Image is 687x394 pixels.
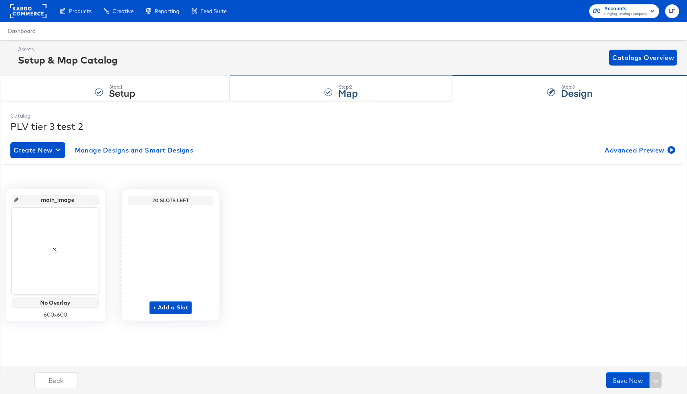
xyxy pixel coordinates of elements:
span: Manage Designs and Smart Designs [75,145,194,156]
div: 20 Slots Left [130,197,211,204]
button: Save Now [606,372,650,388]
span: Advanced Preview [605,145,673,156]
span: Create New [14,145,62,156]
button: Catalogs Overview [609,50,677,66]
strong: Map [338,86,358,99]
strong: Design [561,86,592,99]
button: Manage Designs and Smart Designs [72,142,197,158]
button: LF [665,4,679,18]
div: No Overlay [14,299,97,306]
div: Step: 1 [109,84,135,90]
div: Step: 3 [561,84,592,90]
button: + Add a Slot [149,301,192,314]
div: Catalog [10,112,677,120]
button: Create New [10,142,65,158]
span: + Add a Slot [153,303,188,313]
div: Setup & Map Catalog [18,53,118,67]
span: Accounts [604,5,647,13]
a: Dashboard [8,28,35,34]
span: Creative [113,8,134,14]
div: 600 x 600 [12,311,99,319]
div: Step: 2 [338,84,358,90]
span: Feed Suite [200,8,227,14]
button: AccountsStaging Testing Company [589,4,659,18]
span: Catalogs Overview [612,52,674,63]
span: Staging Testing Company [604,11,647,17]
div: Assets [18,46,118,53]
strong: Setup [109,86,135,99]
div: PLV tier 3 test 2 [10,120,677,133]
button: Advanced Preview [602,142,677,158]
span: LF [668,7,676,16]
span: Products [69,8,91,14]
span: Reporting [155,8,179,14]
button: Back [34,372,78,388]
